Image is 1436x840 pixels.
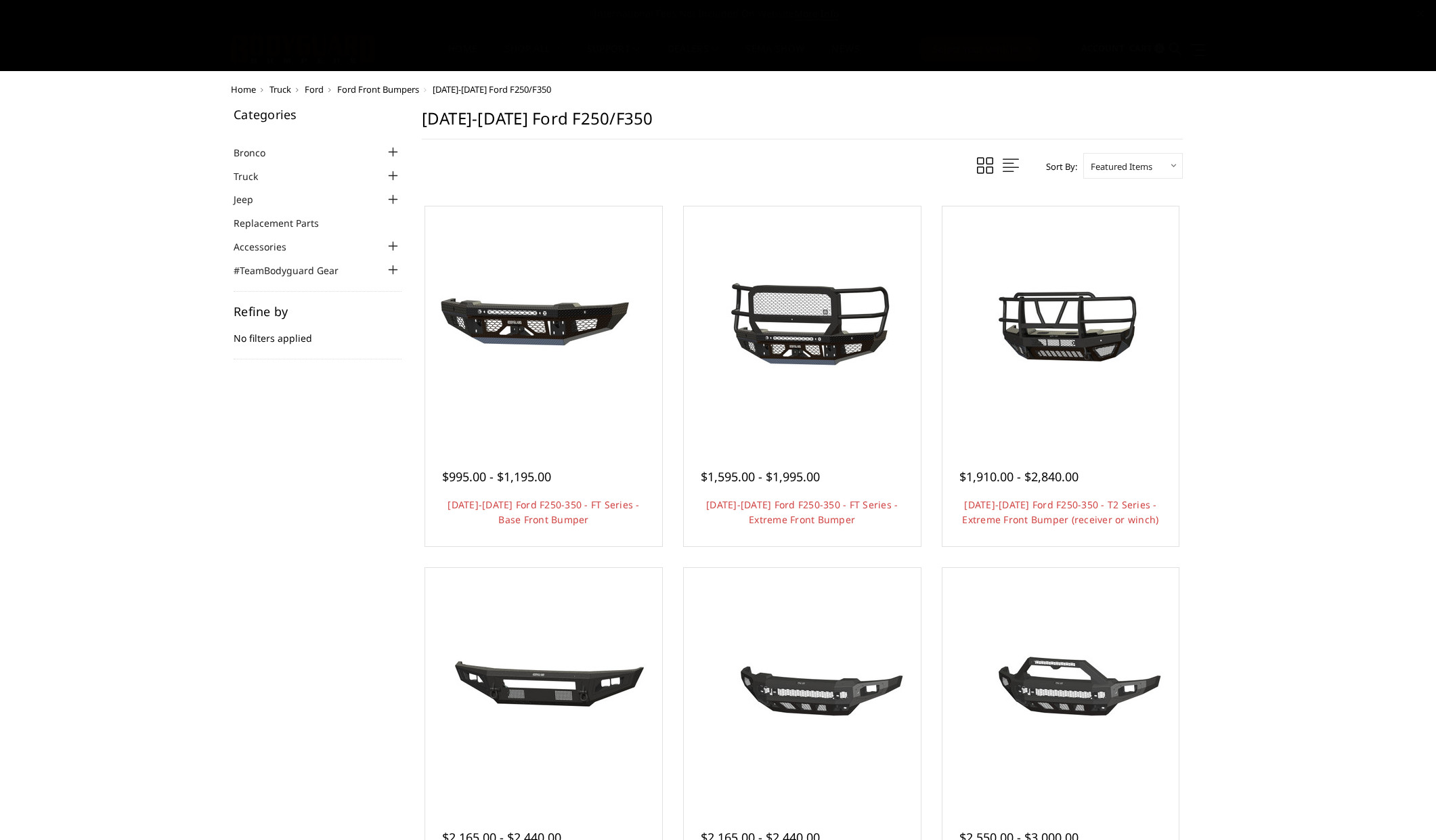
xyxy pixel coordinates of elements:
label: Sort By: [1039,156,1077,177]
button: Select Your Vehicle [920,37,1040,61]
a: Ford [305,83,324,95]
span: $1,910.00 - $2,840.00 [959,468,1079,485]
a: [DATE]-[DATE] Ford F250-350 - T2 Series - Extreme Front Bumper (receiver or winch) [962,498,1158,526]
a: Truck [269,83,291,95]
a: Ford Front Bumpers [337,83,419,95]
a: 2023-2025 Ford F250-350 - Freedom Series - Sport Front Bumper (non-winch) Multiple lighting options [946,571,1176,801]
img: 2023-2025 Ford F250-350 - A2L Series - Base Front Bumper [435,636,652,736]
a: 2023-2025 Ford F250-350 - FT Series - Base Front Bumper [429,210,659,440]
a: More Info [794,7,839,20]
a: Cart 0 [1129,30,1165,67]
img: BODYGUARD BUMPERS [231,35,376,63]
a: Support [587,44,640,70]
span: Select Your Vehicle [933,42,1018,56]
a: News [831,44,859,70]
a: Jeep [234,192,270,206]
h5: Refine by [234,305,401,317]
img: 2023-2025 Ford F250-350 - Freedom Series - Sport Front Bumper (non-winch) [952,636,1169,737]
a: Account [1081,30,1125,67]
a: Accessories [234,240,303,254]
h5: Categories [234,108,401,120]
a: 2023-2025 Ford F250-350 - T2 Series - Extreme Front Bumper (receiver or winch) 2023-2025 Ford F25... [946,210,1176,440]
a: 2023-2025 Ford F250-350 - Freedom Series - Base Front Bumper (non-winch) 2023-2025 Ford F250-350 ... [687,571,917,801]
a: 2023-2025 Ford F250-350 - FT Series - Extreme Front Bumper 2023-2025 Ford F250-350 - FT Series - ... [687,210,917,440]
span: [DATE]-[DATE] Ford F250/F350 [433,83,551,95]
a: SEMA Show [745,44,804,70]
span: Account [1081,42,1125,54]
h1: [DATE]-[DATE] Ford F250/F350 [422,108,1183,139]
a: Dealers [668,44,719,70]
a: Home [231,83,256,95]
span: $995.00 - $1,195.00 [442,468,551,485]
img: 2023-2025 Ford F250-350 - FT Series - Base Front Bumper [435,274,652,376]
span: ▾ [1028,41,1032,56]
a: #TeamBodyguard Gear [234,263,355,278]
span: $1,595.00 - $1,995.00 [701,468,820,485]
a: [DATE]-[DATE] Ford F250-350 - FT Series - Base Front Bumper [448,498,639,526]
a: Home [448,44,477,70]
a: Bronco [234,146,282,160]
a: shop all [505,44,560,70]
img: 2023-2025 Ford F250-350 - T2 Series - Extreme Front Bumper (receiver or winch) [952,264,1169,385]
a: [DATE]-[DATE] Ford F250-350 - FT Series - Extreme Front Bumper [706,498,898,526]
span: Cart [1129,42,1152,54]
a: Truck [234,169,275,183]
div: No filters applied [234,305,401,359]
a: Replacement Parts [234,216,336,230]
span: 0 [1154,43,1165,53]
a: 2023-2025 Ford F250-350 - A2L Series - Base Front Bumper [429,571,659,801]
